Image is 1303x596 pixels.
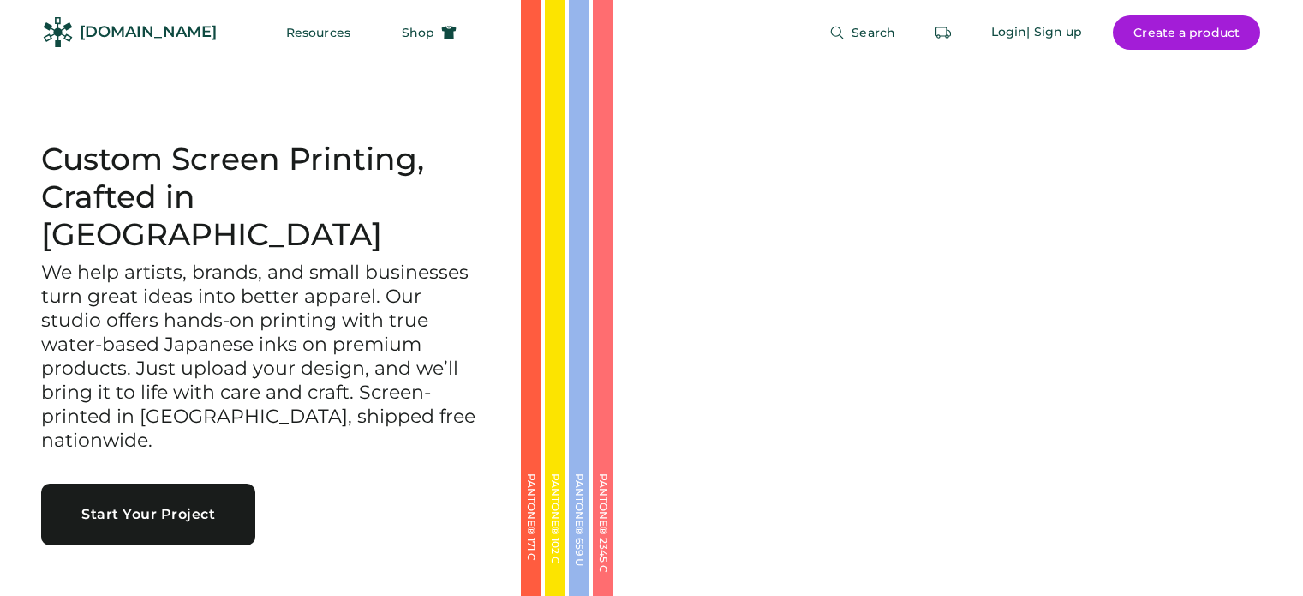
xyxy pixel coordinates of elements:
h3: We help artists, brands, and small businesses turn great ideas into better apparel. Our studio of... [41,261,480,453]
button: Search [809,15,916,50]
div: Login [991,24,1027,41]
img: Rendered Logo - Screens [43,17,73,47]
div: [DOMAIN_NAME] [80,21,217,43]
button: Shop [381,15,477,50]
button: Start Your Project [41,484,255,545]
button: Create a product [1113,15,1260,50]
button: Resources [266,15,371,50]
h1: Custom Screen Printing, Crafted in [GEOGRAPHIC_DATA] [41,141,480,254]
button: Retrieve an order [926,15,960,50]
span: Search [852,27,895,39]
span: Shop [402,27,434,39]
div: | Sign up [1026,24,1082,41]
